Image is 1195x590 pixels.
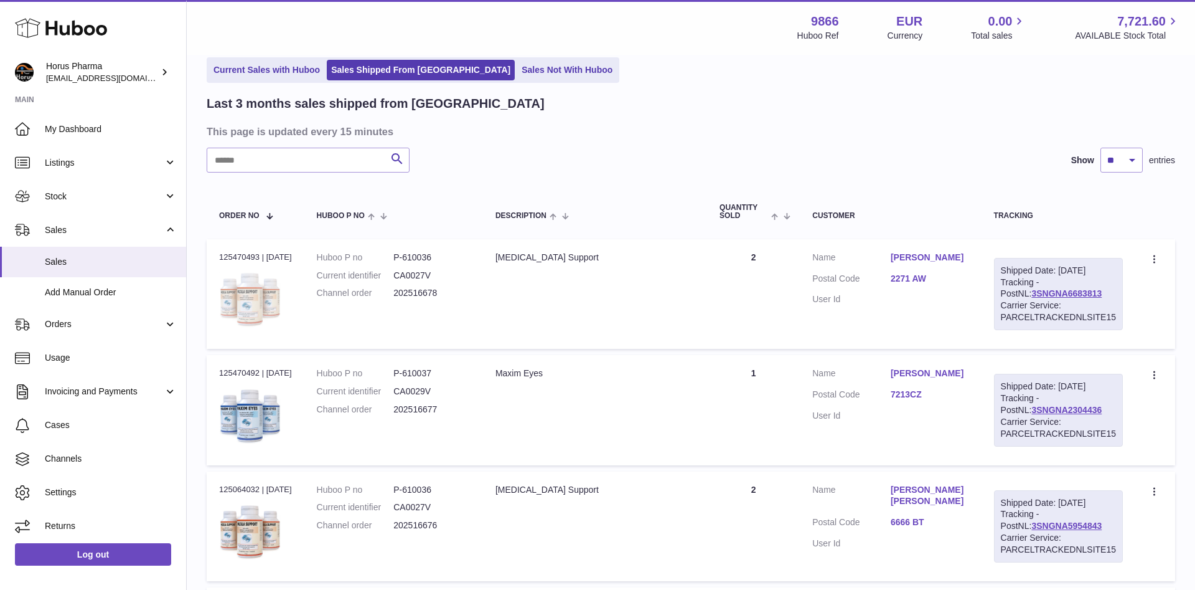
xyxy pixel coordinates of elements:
dd: 202516678 [393,287,471,299]
span: AVAILABLE Stock Total [1075,30,1180,42]
a: 2271 AW [891,273,969,285]
a: [PERSON_NAME] [PERSON_NAME] [891,484,969,508]
td: 2 [707,472,800,581]
h2: Last 3 months sales shipped from [GEOGRAPHIC_DATA] [207,95,545,112]
span: Order No [219,212,260,220]
span: Returns [45,520,177,532]
dt: Channel order [317,287,394,299]
dd: CA0029V [393,386,471,397]
a: Log out [15,543,171,566]
dd: CA0027V [393,502,471,513]
img: 1669904909.jpg [219,383,281,445]
strong: 9866 [811,13,839,30]
dd: P-610036 [393,484,471,496]
span: Add Manual Order [45,287,177,298]
span: Description [495,212,546,220]
span: Channels [45,453,177,465]
span: Cases [45,419,177,431]
span: Listings [45,157,164,169]
div: [MEDICAL_DATA] Support [495,484,695,496]
span: Orders [45,318,164,330]
dt: User Id [812,538,891,550]
td: 2 [707,239,800,349]
a: 7,721.60 AVAILABLE Stock Total [1075,13,1180,42]
div: 125470493 | [DATE] [219,252,292,263]
img: 1669904862.jpg [219,267,281,329]
div: Tracking - PostNL: [994,490,1123,563]
dt: Name [812,484,891,511]
label: Show [1071,155,1094,166]
a: 6666 BT [891,516,969,528]
a: 3SNGNA2304436 [1031,405,1102,415]
div: Carrier Service: PARCELTRACKEDNLSITE15 [1001,416,1116,440]
td: 1 [707,355,800,465]
dt: Postal Code [812,389,891,404]
div: Currency [888,30,923,42]
dt: Postal Code [812,516,891,531]
div: Huboo Ref [797,30,839,42]
div: Shipped Date: [DATE] [1001,497,1116,509]
div: 125470492 | [DATE] [219,368,292,379]
dt: Postal Code [812,273,891,288]
div: Shipped Date: [DATE] [1001,265,1116,277]
div: Carrier Service: PARCELTRACKEDNLSITE15 [1001,300,1116,323]
a: [PERSON_NAME] [891,252,969,264]
span: Huboo P no [317,212,365,220]
dd: P-610037 [393,368,471,379]
span: Invoicing and Payments [45,386,164,397]
a: Sales Shipped From [GEOGRAPHIC_DATA] [327,60,515,80]
div: Customer [812,212,968,220]
span: My Dashboard [45,123,177,135]
div: 125064032 | [DATE] [219,484,292,495]
dd: 202516676 [393,520,471,531]
dt: Huboo P no [317,252,394,264]
h3: This page is updated every 15 minutes [207,125,1172,138]
div: Maxim Eyes [495,368,695,379]
dt: Channel order [317,520,394,531]
dt: Channel order [317,404,394,416]
dt: Current identifier [317,502,394,513]
img: 1669904862.jpg [219,499,281,561]
a: [PERSON_NAME] [891,368,969,379]
span: Total sales [971,30,1026,42]
div: Horus Pharma [46,60,158,84]
dt: User Id [812,293,891,305]
a: 7213CZ [891,389,969,401]
dt: Name [812,252,891,267]
span: Sales [45,256,177,268]
span: Quantity Sold [719,204,768,220]
img: info@horus-pharma.nl [15,63,34,82]
dt: Huboo P no [317,368,394,379]
div: Shipped Date: [DATE] [1001,381,1116,393]
div: Tracking - PostNL: [994,258,1123,330]
dt: Current identifier [317,270,394,282]
span: entries [1149,155,1175,166]
span: [EMAIL_ADDRESS][DOMAIN_NAME] [46,73,183,83]
a: Current Sales with Huboo [209,60,324,80]
div: Tracking [994,212,1123,220]
span: 7,721.60 [1117,13,1166,30]
div: Carrier Service: PARCELTRACKEDNLSITE15 [1001,532,1116,556]
a: 3SNGNA5954843 [1031,521,1102,531]
div: [MEDICAL_DATA] Support [495,252,695,264]
dt: Name [812,368,891,383]
span: Stock [45,191,164,202]
span: Sales [45,224,164,236]
dd: CA0027V [393,270,471,282]
span: Usage [45,352,177,364]
a: Sales Not With Huboo [517,60,617,80]
dd: P-610036 [393,252,471,264]
span: Settings [45,487,177,498]
a: 0.00 Total sales [971,13,1026,42]
dt: Huboo P no [317,484,394,496]
dt: Current identifier [317,386,394,397]
a: 3SNGNA6683813 [1031,288,1102,298]
div: Tracking - PostNL: [994,374,1123,446]
dd: 202516677 [393,404,471,416]
strong: EUR [896,13,922,30]
dt: User Id [812,410,891,422]
span: 0.00 [988,13,1013,30]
